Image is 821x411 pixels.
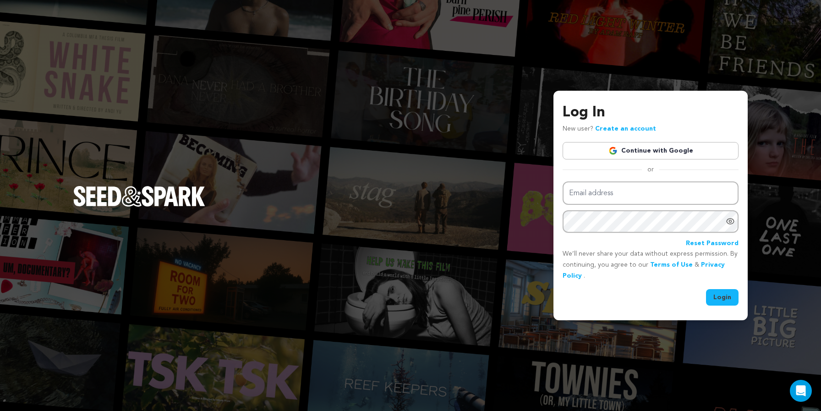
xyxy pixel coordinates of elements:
[563,262,725,279] a: Privacy Policy
[73,186,205,225] a: Seed&Spark Homepage
[706,289,739,306] button: Login
[563,124,656,135] p: New user?
[642,165,659,174] span: or
[563,102,739,124] h3: Log In
[686,238,739,249] a: Reset Password
[595,126,656,132] a: Create an account
[563,181,739,205] input: Email address
[563,142,739,159] a: Continue with Google
[563,249,739,281] p: We’ll never share your data without express permission. By continuing, you agree to our & .
[790,380,812,402] div: Open Intercom Messenger
[73,186,205,206] img: Seed&Spark Logo
[726,217,735,226] a: Show password as plain text. Warning: this will display your password on the screen.
[608,146,618,155] img: Google logo
[650,262,693,268] a: Terms of Use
